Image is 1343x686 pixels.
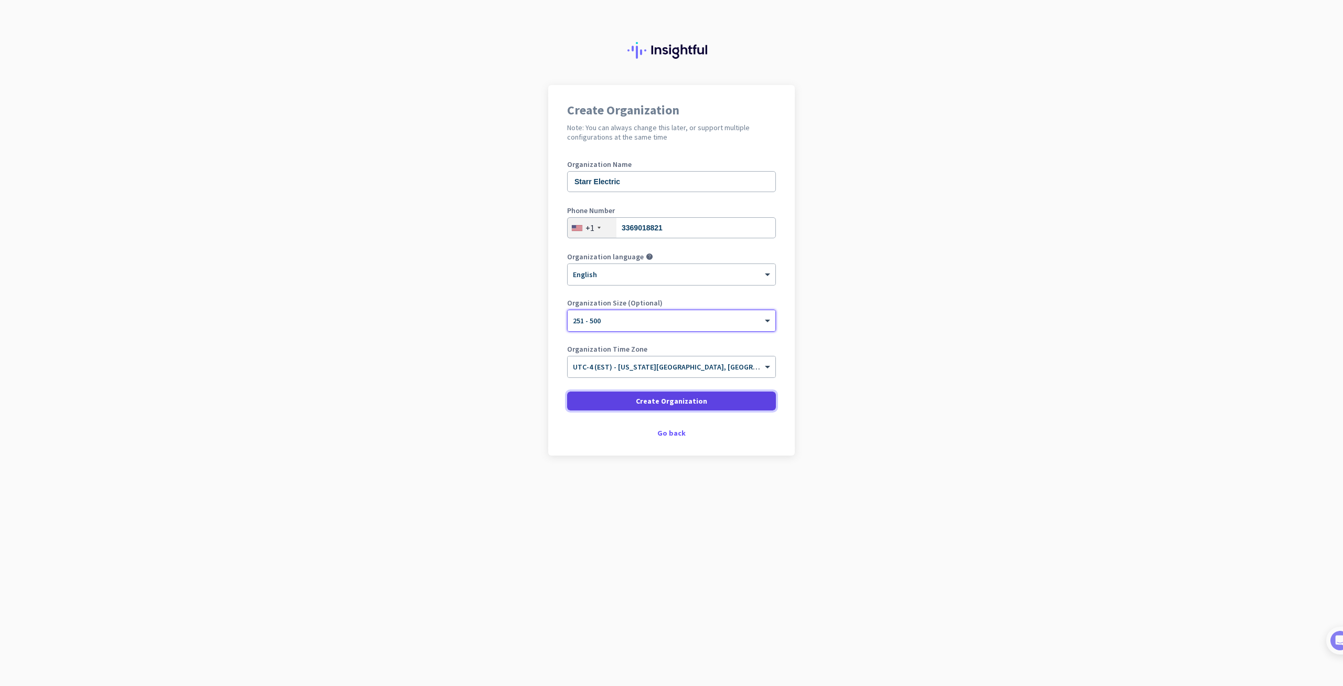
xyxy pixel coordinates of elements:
[567,161,776,168] label: Organization Name
[627,42,716,59] img: Insightful
[567,123,776,142] h2: Note: You can always change this later, or support multiple configurations at the same time
[567,429,776,437] div: Go back
[646,253,653,260] i: help
[567,299,776,307] label: Organization Size (Optional)
[567,253,644,260] label: Organization language
[567,207,776,214] label: Phone Number
[567,392,776,410] button: Create Organization
[567,104,776,117] h1: Create Organization
[585,223,594,233] div: +1
[567,171,776,192] input: What is the name of your organization?
[636,396,707,406] span: Create Organization
[567,217,776,238] input: 201-555-0123
[567,345,776,353] label: Organization Time Zone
